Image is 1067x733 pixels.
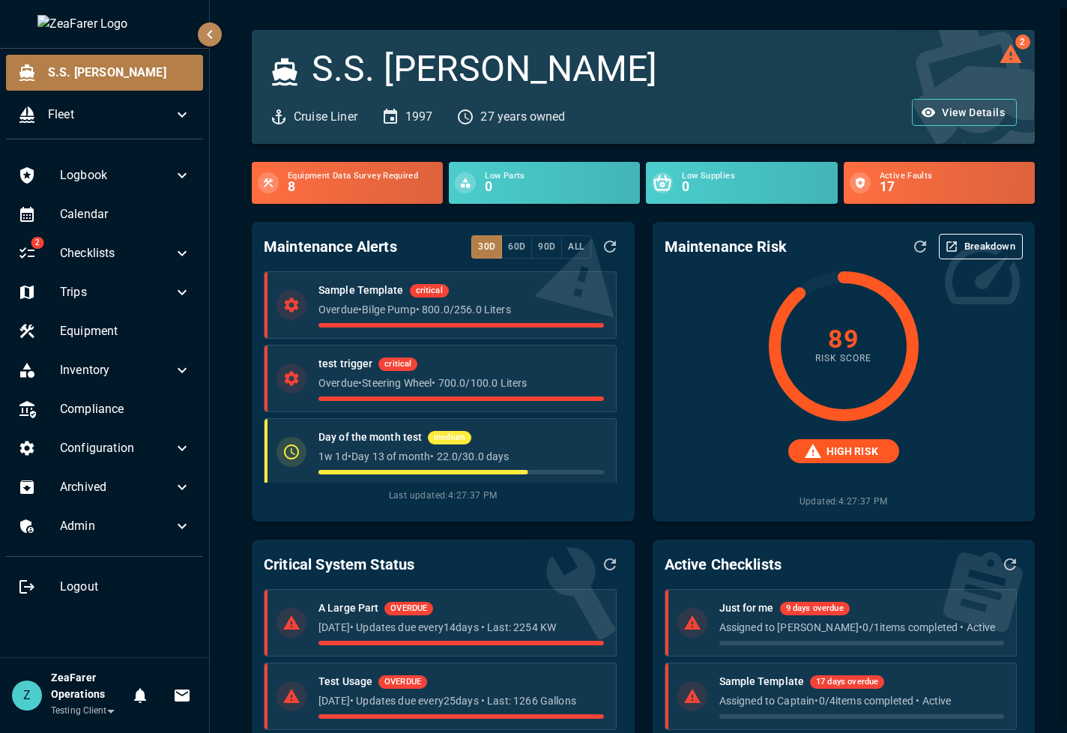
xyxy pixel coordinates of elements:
span: 17 days overdue [810,676,884,689]
button: View Details [912,99,1017,127]
button: 2 log alerts [999,42,1023,66]
h6: test trigger [318,356,372,372]
p: [DATE] • Updates due every 14 days • Last: 2254 KW [318,620,603,635]
p: 1w 1d • Day 13 of month • 22.0 / 30.0 days [318,449,603,464]
button: All [561,235,590,259]
p: Overdue • Steering Wheel • 700.0 / 100.0 Liters [318,375,603,390]
div: Compliance [6,391,203,427]
h6: 0 [485,181,634,194]
p: Assigned to [PERSON_NAME] • 0 / 1 items completed • Active [719,620,1004,635]
h6: ZeaFarer Operations [51,670,125,703]
button: Refresh Data [997,552,1023,577]
h6: Maintenance Risk [665,235,787,259]
div: Logout [6,569,203,605]
div: Admin [6,508,203,544]
h6: 17 [880,181,1029,194]
img: ZeaFarer Logo [37,15,172,33]
button: Refresh Data [597,552,623,577]
h4: 89 [828,326,859,352]
p: Overdue • Bilge Pump • 800.0 / 256.0 Liters [318,302,603,317]
span: OVERDUE [384,603,433,615]
span: Admin [60,517,173,535]
div: Testing Client [51,703,125,719]
button: 30d [471,235,502,259]
span: Configuration [60,439,173,457]
h6: Day of the month test [318,429,422,446]
span: OVERDUE [378,676,427,689]
div: Archived [6,469,203,505]
button: Refresh Data [597,234,623,259]
span: Updated: 4:27:37 PM [800,483,888,510]
p: 1997 [405,108,433,126]
span: Compliance [60,400,191,418]
span: Logbook [60,166,173,184]
h6: Critical System Status [264,552,414,576]
div: Z [12,681,42,711]
div: Configuration [6,430,203,466]
div: 2Checklists [6,235,203,271]
span: Risk Score [815,352,871,366]
div: Equipment [6,313,203,349]
span: Logout [60,578,191,596]
p: Cruise Liner [294,108,357,126]
h6: Maintenance Alerts [264,235,397,259]
div: Inventory [6,352,203,388]
button: Refresh Assessment [907,234,933,259]
span: Low Parts [485,172,634,181]
h6: A Large Part [318,600,378,617]
h3: S.S. [PERSON_NAME] [312,48,657,90]
button: 60d [501,235,532,259]
span: critical [410,285,449,298]
div: Fleet [6,97,203,133]
span: Trips [60,283,173,301]
span: Fleet [48,106,173,124]
button: Notifications [125,681,155,711]
p: 27 years owned [480,108,565,126]
h6: 0 [682,181,831,194]
div: Logbook [6,157,203,193]
span: Low Supplies [682,172,831,181]
span: Inventory [60,361,173,379]
p: [DATE] • Updates due every 25 days • Last: 1266 Gallons [318,693,603,708]
h6: Active Checklists [665,552,782,576]
span: Calendar [60,205,191,223]
span: 2 [1015,34,1030,49]
div: Trips [6,274,203,310]
h6: Test Usage [318,674,372,690]
h6: Just for me [719,600,774,617]
span: Equipment [60,322,191,340]
h6: Sample Template [719,674,805,690]
div: Calendar [6,196,203,232]
span: Archived [60,478,173,496]
span: 9 days overdue [780,603,850,615]
h6: Sample Template [318,283,404,299]
button: Invitations [167,681,197,711]
span: Active Faults [880,172,1029,181]
span: critical [378,358,417,371]
span: medium [428,432,471,444]
div: S.S. [PERSON_NAME] [6,55,203,91]
span: Equipment Data Survey Required [288,172,437,181]
button: Breakdown [939,234,1023,259]
span: HIGH RISK [817,444,887,459]
p: Assigned to Captain • 0 / 4 items completed • Active [719,693,1004,708]
h6: 8 [288,181,437,194]
span: S.S. [PERSON_NAME] [48,64,191,82]
span: Checklists [60,244,173,262]
span: 2 [31,237,43,249]
button: 90d [531,235,562,259]
span: Last updated: 4:27:37 PM [264,489,622,504]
